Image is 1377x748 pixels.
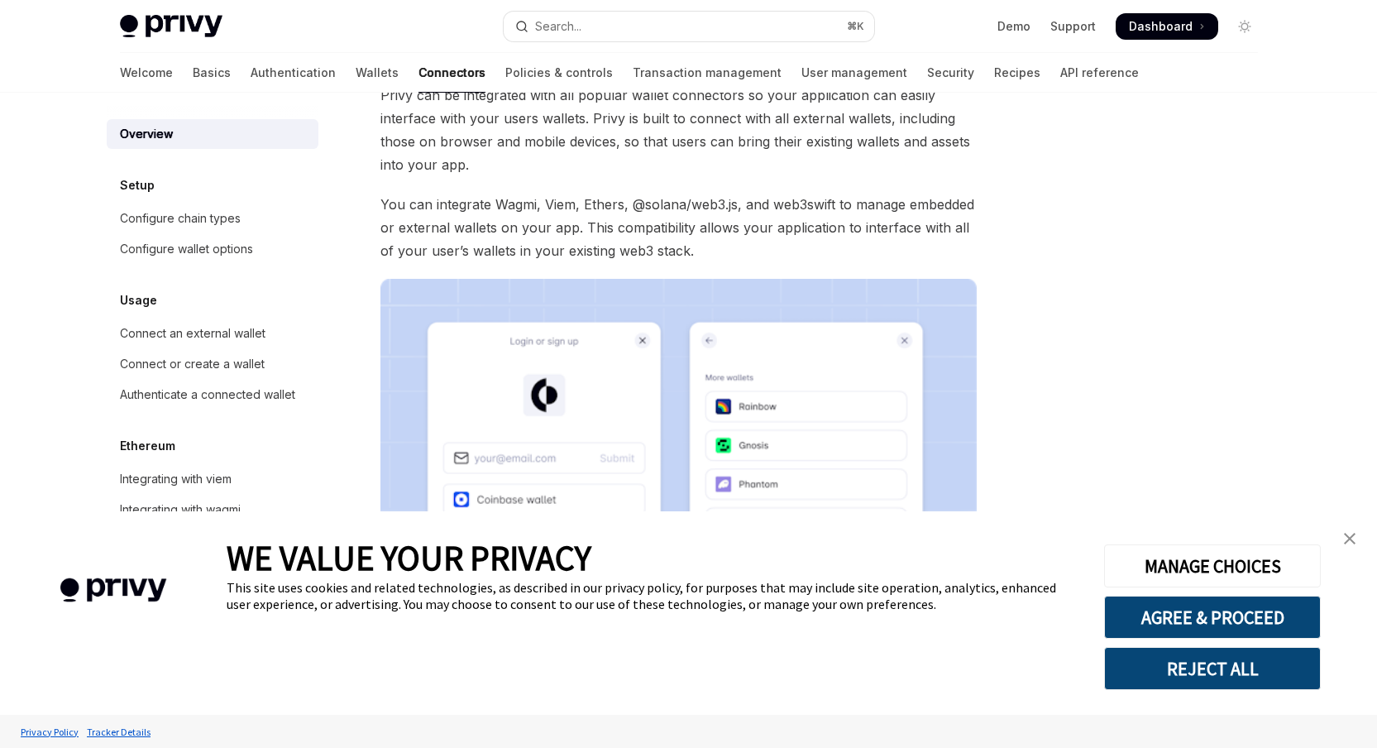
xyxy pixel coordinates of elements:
[1104,596,1321,639] button: AGREE & PROCEED
[120,209,241,228] div: Configure chain types
[120,500,241,520] div: Integrating with wagmi
[17,717,83,746] a: Privacy Policy
[801,53,907,93] a: User management
[927,53,974,93] a: Security
[227,579,1079,612] div: This site uses cookies and related technologies, as described in our privacy policy, for purposes...
[107,234,318,264] a: Configure wallet options
[25,554,202,626] img: company logo
[418,53,485,93] a: Connectors
[847,20,864,33] span: ⌘ K
[997,18,1030,35] a: Demo
[251,53,336,93] a: Authentication
[1129,18,1193,35] span: Dashboard
[83,717,155,746] a: Tracker Details
[120,469,232,489] div: Integrating with viem
[107,319,318,348] a: Connect an external wallet
[1104,647,1321,690] button: REJECT ALL
[1104,544,1321,587] button: MANAGE CHOICES
[380,193,977,262] span: You can integrate Wagmi, Viem, Ethers, @solana/web3.js, and web3swift to manage embedded or exter...
[120,53,173,93] a: Welcome
[1116,13,1218,40] a: Dashboard
[120,15,222,38] img: light logo
[120,239,253,259] div: Configure wallet options
[120,354,265,374] div: Connect or create a wallet
[1344,533,1355,544] img: close banner
[1231,13,1258,40] button: Toggle dark mode
[504,12,874,41] button: Open search
[120,124,173,144] div: Overview
[107,204,318,233] a: Configure chain types
[227,536,591,579] span: WE VALUE YOUR PRIVACY
[1333,522,1366,555] a: close banner
[120,175,155,195] h5: Setup
[120,385,295,405] div: Authenticate a connected wallet
[107,464,318,494] a: Integrating with viem
[380,279,977,705] img: Connectors3
[107,349,318,379] a: Connect or create a wallet
[1050,18,1096,35] a: Support
[120,436,175,456] h5: Ethereum
[107,495,318,525] a: Integrating with wagmi
[633,53,782,93] a: Transaction management
[120,290,157,310] h5: Usage
[994,53,1040,93] a: Recipes
[107,380,318,410] a: Authenticate a connected wallet
[193,53,231,93] a: Basics
[107,119,318,149] a: Overview
[535,17,581,36] div: Search...
[505,53,613,93] a: Policies & controls
[380,84,977,176] span: Privy can be integrated with all popular wallet connectors so your application can easily interfa...
[356,53,399,93] a: Wallets
[1060,53,1139,93] a: API reference
[120,324,265,343] div: Connect an external wallet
